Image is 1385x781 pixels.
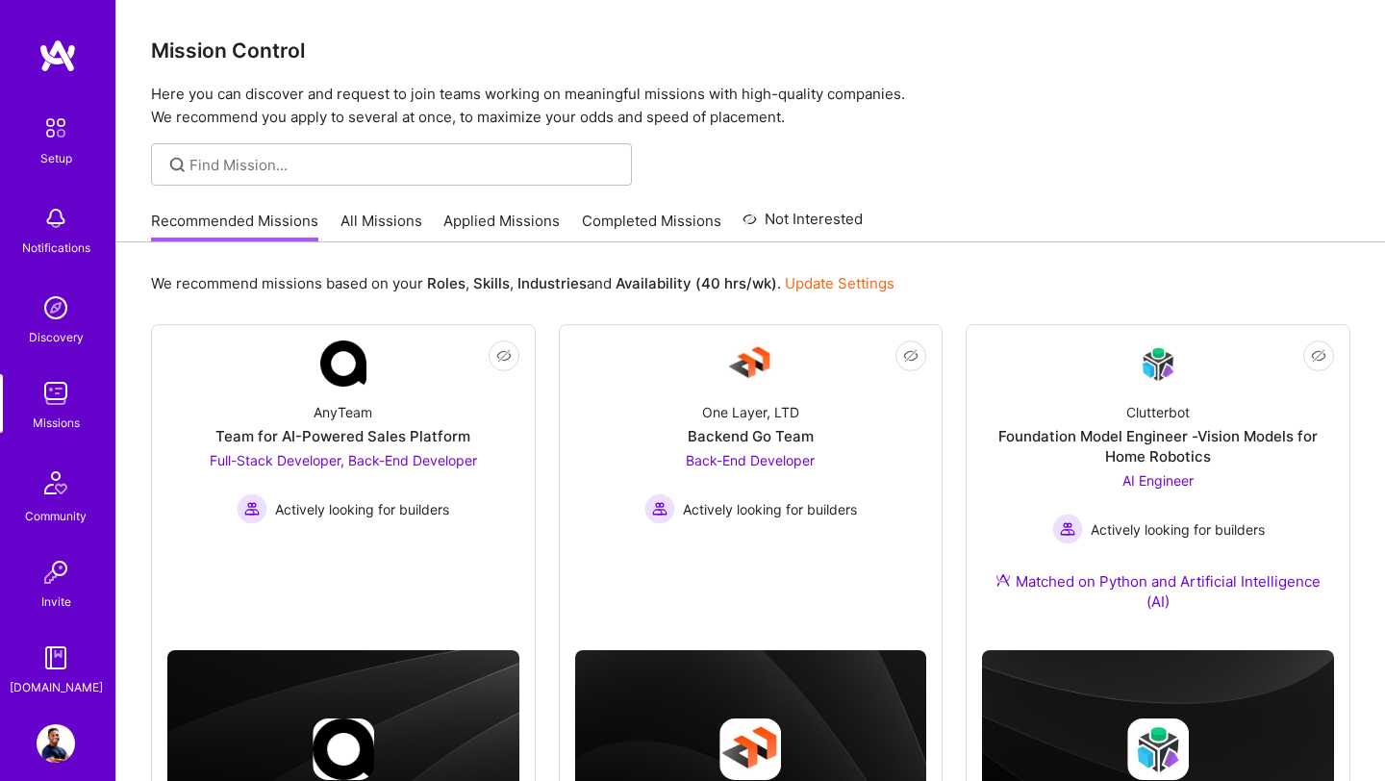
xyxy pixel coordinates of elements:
div: Discovery [29,327,84,347]
b: Industries [517,274,587,292]
img: Company Logo [320,340,366,387]
a: Applied Missions [443,211,560,242]
img: Actively looking for builders [1052,514,1083,544]
b: Availability (40 hrs/wk) [616,274,777,292]
img: Actively looking for builders [644,493,675,524]
input: Find Mission... [189,155,617,175]
a: Company LogoOne Layer, LTDBackend Go TeamBack-End Developer Actively looking for buildersActively... [575,340,927,587]
i: icon EyeClosed [903,348,919,364]
div: Backend Go Team [688,426,814,446]
img: Community [33,460,79,506]
a: Company LogoClutterbotFoundation Model Engineer -Vision Models for Home RoboticsAI Engineer Activ... [982,340,1334,635]
a: User Avatar [32,724,80,763]
span: Full-Stack Developer, Back-End Developer [210,452,477,468]
a: Not Interested [743,208,863,242]
div: AnyTeam [314,402,372,422]
div: Matched on Python and Artificial Intelligence (AI) [982,571,1334,612]
img: teamwork [37,374,75,413]
img: User Avatar [37,724,75,763]
img: guide book [37,639,75,677]
img: logo [38,38,77,73]
img: setup [36,108,76,148]
b: Skills [473,274,510,292]
a: Completed Missions [582,211,721,242]
img: Actively looking for builders [237,493,267,524]
div: Invite [41,592,71,612]
span: Actively looking for builders [1091,519,1265,540]
img: bell [37,199,75,238]
img: Company logo [719,718,781,780]
a: Update Settings [785,274,894,292]
img: discovery [37,289,75,327]
img: Company logo [1127,718,1189,780]
span: Actively looking for builders [275,499,449,519]
p: We recommend missions based on your , , and . [151,273,894,293]
img: Ateam Purple Icon [995,572,1011,588]
div: Missions [33,413,80,433]
a: Company LogoAnyTeamTeam for AI-Powered Sales PlatformFull-Stack Developer, Back-End Developer Act... [167,340,519,587]
div: Clutterbot [1126,402,1190,422]
a: Recommended Missions [151,211,318,242]
img: Company logo [313,718,374,780]
div: Team for AI-Powered Sales Platform [215,426,470,446]
img: Company Logo [727,340,773,387]
img: Invite [37,553,75,592]
i: icon EyeClosed [496,348,512,364]
span: Actively looking for builders [683,499,857,519]
a: All Missions [340,211,422,242]
div: Foundation Model Engineer -Vision Models for Home Robotics [982,426,1334,466]
h3: Mission Control [151,38,1350,63]
div: Notifications [22,238,90,258]
div: [DOMAIN_NAME] [10,677,103,697]
b: Roles [427,274,466,292]
i: icon SearchGrey [166,154,189,176]
div: Community [25,506,87,526]
span: Back-End Developer [686,452,815,468]
img: Company Logo [1135,341,1181,387]
div: Setup [40,148,72,168]
span: AI Engineer [1122,472,1194,489]
i: icon EyeClosed [1311,348,1326,364]
div: One Layer, LTD [702,402,799,422]
p: Here you can discover and request to join teams working on meaningful missions with high-quality ... [151,83,1350,129]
